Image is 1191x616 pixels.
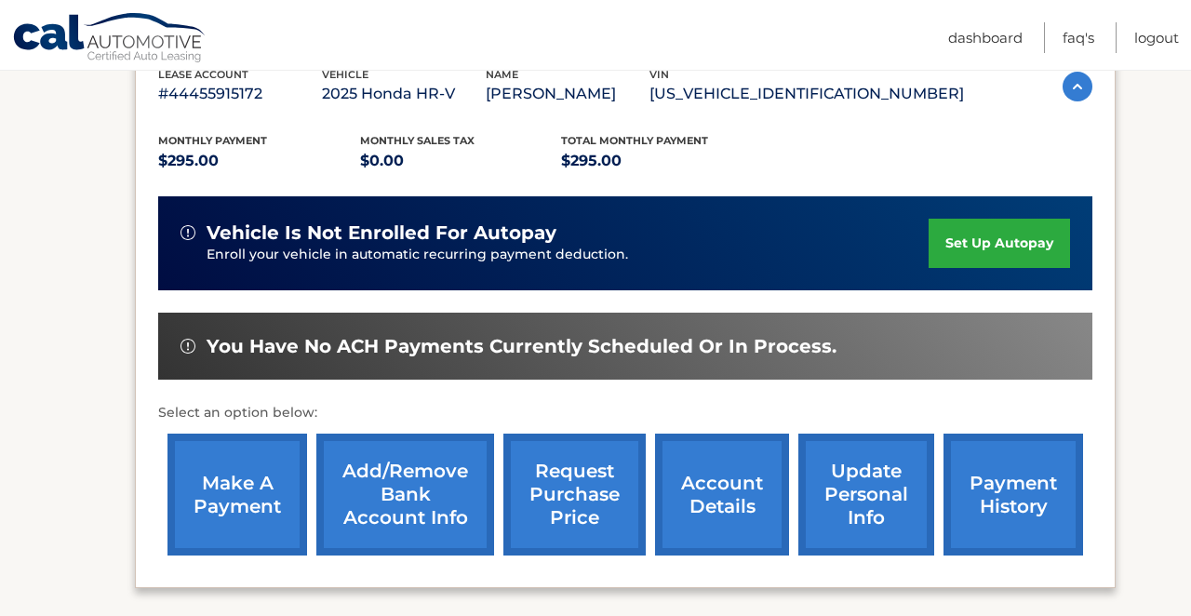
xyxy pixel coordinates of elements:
[322,68,368,81] span: vehicle
[158,402,1092,424] p: Select an option below:
[649,68,669,81] span: vin
[360,134,475,147] span: Monthly sales Tax
[649,81,964,107] p: [US_VEHICLE_IDENTIFICATION_NUMBER]
[561,148,763,174] p: $295.00
[158,148,360,174] p: $295.00
[929,219,1070,268] a: set up autopay
[948,22,1023,53] a: Dashboard
[207,245,929,265] p: Enroll your vehicle in automatic recurring payment deduction.
[158,134,267,147] span: Monthly Payment
[655,434,789,556] a: account details
[561,134,708,147] span: Total Monthly Payment
[181,339,195,354] img: alert-white.svg
[1063,72,1092,101] img: accordion-active.svg
[322,81,486,107] p: 2025 Honda HR-V
[486,68,518,81] span: name
[12,12,207,66] a: Cal Automotive
[503,434,646,556] a: request purchase price
[360,148,562,174] p: $0.00
[1063,22,1094,53] a: FAQ's
[1134,22,1179,53] a: Logout
[158,68,248,81] span: lease account
[316,434,494,556] a: Add/Remove bank account info
[181,225,195,240] img: alert-white.svg
[207,335,836,358] span: You have no ACH payments currently scheduled or in process.
[798,434,934,556] a: update personal info
[167,434,307,556] a: make a payment
[486,81,649,107] p: [PERSON_NAME]
[158,81,322,107] p: #44455915172
[207,221,556,245] span: vehicle is not enrolled for autopay
[943,434,1083,556] a: payment history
